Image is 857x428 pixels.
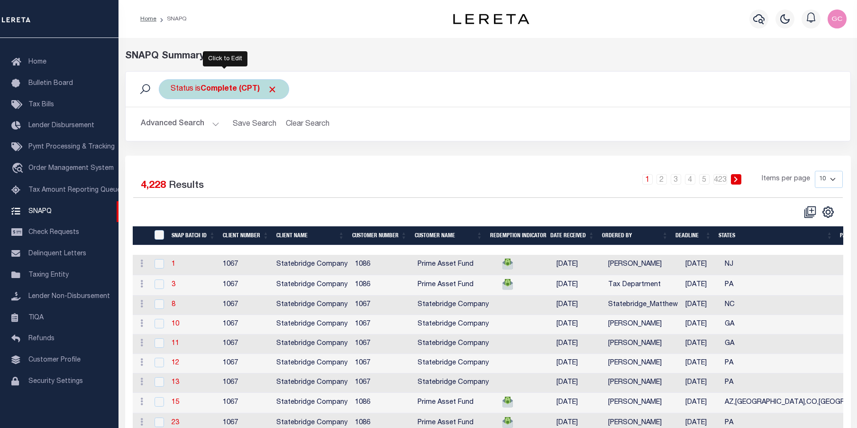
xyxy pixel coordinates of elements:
[28,251,86,257] span: Delinquent Letters
[598,226,672,246] th: Ordered By: activate to sort column ascending
[219,255,273,275] td: 1067
[172,301,175,308] a: 8
[201,85,277,93] b: Complete (CPT)
[273,275,351,296] td: Statebridge Company
[28,272,69,279] span: Taxing Entity
[172,321,179,327] a: 10
[273,255,351,275] td: Statebridge Company
[486,226,547,246] th: Redemption Indicator
[351,373,414,393] td: 1067
[203,51,247,66] div: Click to Edit
[553,296,604,315] td: [DATE]
[500,399,515,406] a: TPS Requested
[604,373,682,393] td: [PERSON_NAME]
[828,9,847,28] button: GCole@lereta.net
[28,229,79,236] span: Check Requests
[172,340,179,347] a: 11
[453,14,529,24] img: logo-dark.svg
[553,393,604,413] td: [DATE]
[172,360,179,366] a: 12
[28,165,114,172] span: Order Management System
[604,354,682,373] td: [PERSON_NAME]
[547,226,598,246] th: Date Received: activate to sort column ascending
[672,226,715,246] th: Deadline: activate to sort column ascending
[414,315,492,335] td: Statebridge Company
[642,174,653,185] a: 1
[28,187,121,194] span: Tax Amount Reporting Queue
[273,296,351,315] td: Statebridge Company
[682,255,721,275] td: [DATE]
[28,59,46,65] span: Home
[273,226,348,246] th: Client Name: activate to sort column ascending
[351,335,414,354] td: 1067
[414,275,492,296] td: Prime Asset Fund
[141,115,219,133] button: Advanced Search
[219,296,273,315] td: 1067
[172,379,179,386] a: 13
[169,178,204,194] label: Results
[682,296,721,315] td: [DATE]
[172,399,179,406] a: 15
[553,315,604,335] td: [DATE]
[500,281,515,288] a: TPS Requested
[28,144,115,150] span: Pymt Processing & Tracking
[273,393,351,413] td: Statebridge Company
[762,174,810,185] span: Items per page
[28,314,44,321] span: TIQA
[28,357,81,363] span: Customer Profile
[553,373,604,393] td: [DATE]
[414,373,492,393] td: Statebridge Company
[682,335,721,354] td: [DATE]
[351,315,414,335] td: 1067
[553,255,604,275] td: [DATE]
[282,115,334,133] button: Clear Search
[351,255,414,275] td: 1086
[604,335,682,354] td: [PERSON_NAME]
[28,378,83,385] span: Security Settings
[351,296,414,315] td: 1067
[682,315,721,335] td: [DATE]
[604,393,682,413] td: [PERSON_NAME]
[219,373,273,393] td: 1067
[500,261,515,268] a: TPS Requested
[273,373,351,393] td: Statebridge Company
[604,315,682,335] td: [PERSON_NAME]
[500,419,515,426] a: TPS Requested
[227,115,282,133] button: Save Search
[172,419,179,426] a: 23
[351,393,414,413] td: 1086
[219,275,273,296] td: 1067
[715,226,836,246] th: States: activate to sort column ascending
[219,315,273,335] td: 1067
[172,261,175,268] a: 1
[125,49,851,64] div: SNAPQ Summary
[699,174,710,185] a: 5
[28,208,52,214] span: SNAPQ
[148,226,168,246] th: SNAPBatchId
[172,281,175,288] a: 3
[604,296,682,315] td: Statebridge_Matthew
[682,354,721,373] td: [DATE]
[28,335,55,342] span: Refunds
[348,226,411,246] th: Customer Number: activate to sort column ascending
[168,226,219,246] th: SNAP BATCH ID: activate to sort column ascending
[671,174,681,185] a: 3
[682,275,721,296] td: [DATE]
[267,84,277,94] span: Click to Remove
[273,354,351,373] td: Statebridge Company
[604,275,682,296] td: Tax Department
[351,275,414,296] td: 1086
[219,226,273,246] th: Client Number: activate to sort column ascending
[141,181,166,191] span: 4,228
[159,79,289,99] div: Status is
[219,335,273,354] td: 1067
[140,16,156,22] a: Home
[414,296,492,315] td: Statebridge Company
[11,163,27,175] i: travel_explore
[713,174,727,185] a: 423
[273,315,351,335] td: Statebridge Company
[656,174,667,185] a: 2
[682,373,721,393] td: [DATE]
[828,9,847,28] img: svg+xml;base64,PHN2ZyB4bWxucz0iaHR0cDovL3d3dy53My5vcmcvMjAwMC9zdmciIHBvaW50ZXItZXZlbnRzPSJub25lIi...
[414,255,492,275] td: Prime Asset Fund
